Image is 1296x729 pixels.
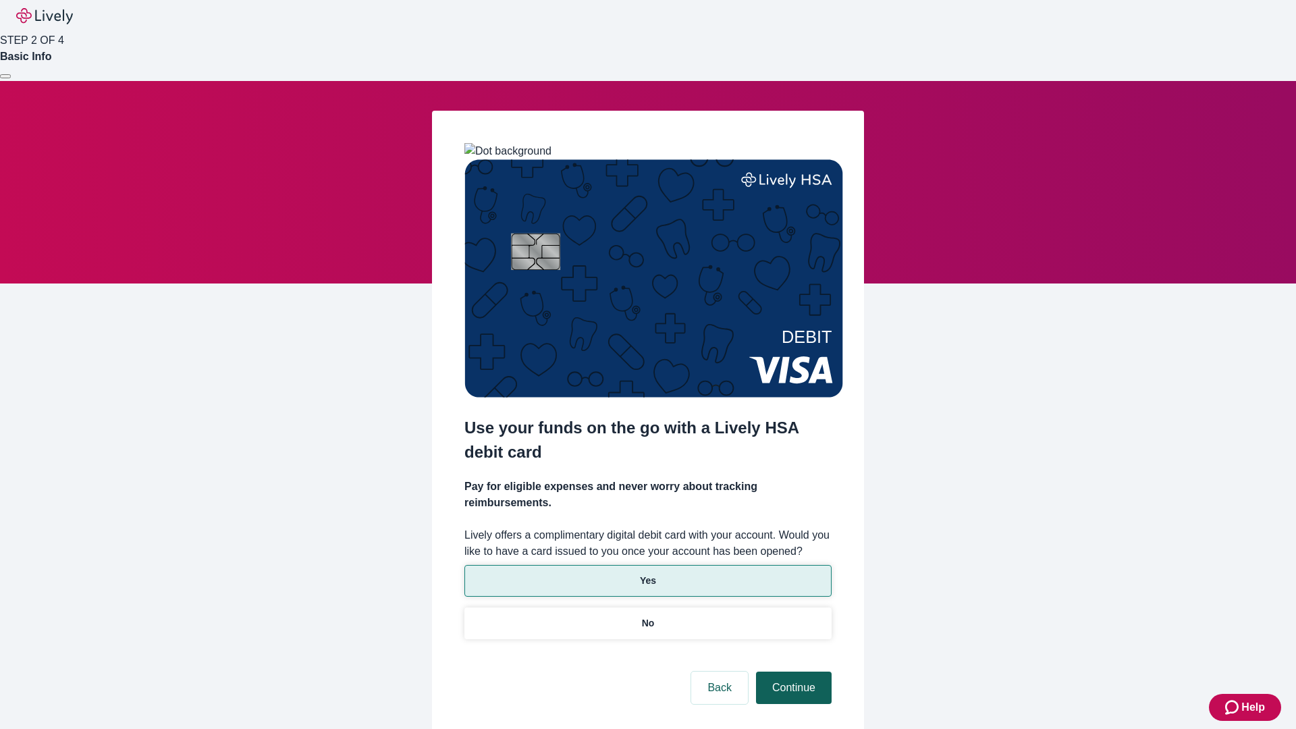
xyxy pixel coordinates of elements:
[464,565,832,597] button: Yes
[464,416,832,464] h2: Use your funds on the go with a Lively HSA debit card
[691,672,748,704] button: Back
[1225,699,1241,715] svg: Zendesk support icon
[464,607,832,639] button: No
[756,672,832,704] button: Continue
[640,574,656,588] p: Yes
[16,8,73,24] img: Lively
[1241,699,1265,715] span: Help
[464,159,843,398] img: Debit card
[464,143,551,159] img: Dot background
[464,479,832,511] h4: Pay for eligible expenses and never worry about tracking reimbursements.
[1209,694,1281,721] button: Zendesk support iconHelp
[464,527,832,560] label: Lively offers a complimentary digital debit card with your account. Would you like to have a card...
[642,616,655,630] p: No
